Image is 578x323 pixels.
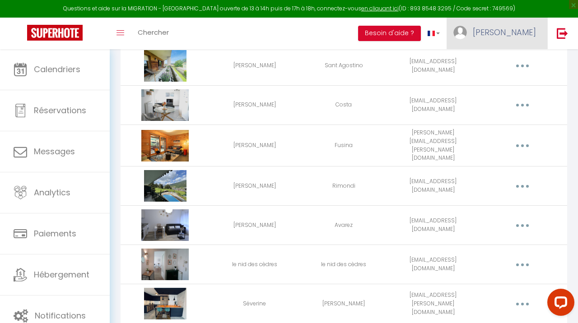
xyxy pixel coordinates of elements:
td: [EMAIL_ADDRESS][DOMAIN_NAME] [388,206,478,245]
span: Chercher [138,28,169,37]
td: [EMAIL_ADDRESS][DOMAIN_NAME] [388,245,478,284]
a: ... [PERSON_NAME] [447,18,547,49]
iframe: LiveChat chat widget [540,285,578,323]
td: [PERSON_NAME] [210,125,299,166]
td: [PERSON_NAME] [210,85,299,125]
img: 1732106598529.jpg [144,170,186,202]
span: Calendriers [34,64,80,75]
img: 17287355586997.JPG [141,209,189,241]
span: Messages [34,146,75,157]
a: en cliquant ici [361,5,399,12]
img: 17321063456741.jpg [141,249,189,280]
td: [EMAIL_ADDRESS][DOMAIN_NAME] [388,85,478,125]
img: 17321068111561.jpg [144,50,186,82]
img: logout [557,28,568,39]
td: le nid des cèdres [299,245,389,284]
img: 17321066646081.JPG [141,130,189,161]
span: Analytics [34,187,70,198]
td: [PERSON_NAME][EMAIL_ADDRESS][PERSON_NAME][DOMAIN_NAME] [388,125,478,166]
td: [EMAIL_ADDRESS][DOMAIN_NAME] [388,46,478,85]
span: [PERSON_NAME] [473,27,536,38]
td: Costa [299,85,389,125]
button: Besoin d'aide ? [358,26,421,41]
img: ... [453,26,467,39]
td: Sant Agostino [299,46,389,85]
td: [PERSON_NAME] [210,166,299,206]
img: 17321067521798.jpg [141,89,189,121]
span: Hébergement [34,269,89,280]
td: Fusina [299,125,389,166]
td: Rimondi [299,166,389,206]
span: Paiements [34,228,76,239]
td: le nid des cèdres [210,245,299,284]
img: Super Booking [27,25,83,41]
td: [PERSON_NAME] [210,46,299,85]
span: Notifications [35,310,86,321]
img: 17343666552182.jpg [144,288,186,319]
td: [EMAIL_ADDRESS][DOMAIN_NAME] [388,166,478,206]
td: [PERSON_NAME] [210,206,299,245]
a: Chercher [131,18,176,49]
td: Avarez [299,206,389,245]
span: Réservations [34,105,86,116]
